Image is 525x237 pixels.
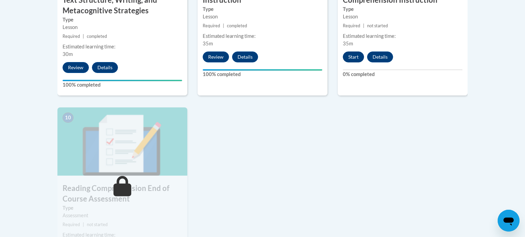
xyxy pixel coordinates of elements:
span: Required [63,34,80,39]
button: Details [92,62,118,73]
span: | [83,34,84,39]
span: 30m [63,51,73,57]
span: not started [367,23,388,28]
label: Type [63,204,182,212]
button: Details [232,51,258,62]
div: Assessment [63,212,182,219]
label: 0% completed [343,71,462,78]
span: 35m [343,41,353,46]
span: | [223,23,224,28]
span: completed [87,34,107,39]
button: Review [63,62,89,73]
label: Type [203,5,322,13]
div: Estimated learning time: [343,32,462,40]
label: 100% completed [63,81,182,89]
div: Lesson [343,13,462,20]
label: 100% completed [203,71,322,78]
span: Required [203,23,220,28]
span: | [363,23,364,28]
span: completed [227,23,247,28]
div: Lesson [63,24,182,31]
span: Required [63,222,80,227]
div: Estimated learning time: [63,43,182,50]
div: Your progress [63,80,182,81]
iframe: Button to launch messaging window [498,210,520,232]
div: Lesson [203,13,322,20]
button: Start [343,51,364,62]
div: Estimated learning time: [203,32,322,40]
label: Type [63,16,182,24]
label: Type [343,5,462,13]
button: Details [367,51,393,62]
img: Course Image [57,107,187,176]
span: Required [343,23,360,28]
span: 10 [63,113,73,123]
div: Your progress [203,69,322,71]
h3: Reading Comprehension End of Course Assessment [57,183,187,204]
span: not started [87,222,108,227]
span: 35m [203,41,213,46]
span: | [83,222,84,227]
button: Review [203,51,229,62]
